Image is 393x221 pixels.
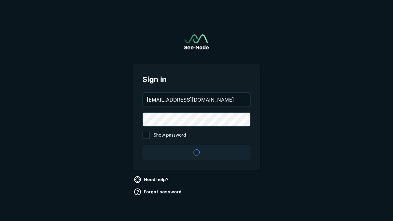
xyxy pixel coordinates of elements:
a: Forgot password [133,187,184,197]
span: Show password [154,132,186,139]
span: Sign in [142,74,251,85]
a: Go to sign in [184,34,209,49]
img: See-Mode Logo [184,34,209,49]
a: Need help? [133,175,171,184]
input: your@email.com [143,93,250,107]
